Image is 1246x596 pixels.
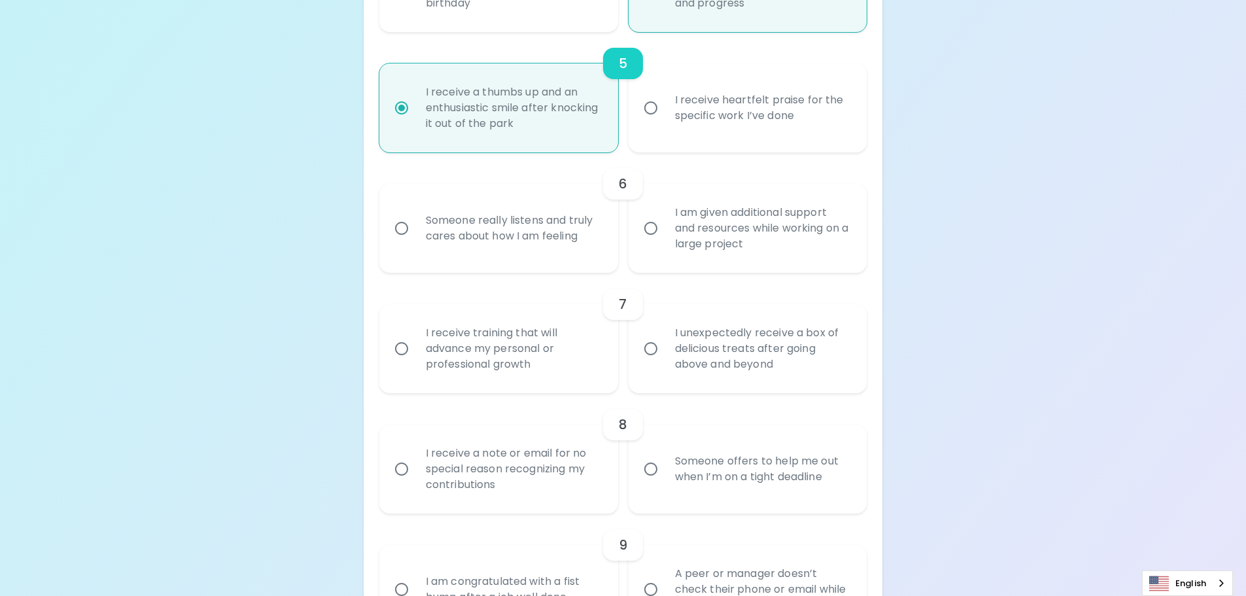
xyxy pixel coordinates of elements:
[379,273,867,393] div: choice-group-check
[415,69,611,147] div: I receive a thumbs up and an enthusiastic smile after knocking it out of the park
[619,53,627,74] h6: 5
[379,393,867,514] div: choice-group-check
[1142,570,1233,596] div: Language
[619,414,627,435] h6: 8
[619,535,627,555] h6: 9
[619,294,627,315] h6: 7
[665,309,860,388] div: I unexpectedly receive a box of delicious treats after going above and beyond
[415,430,611,508] div: I receive a note or email for no special reason recognizing my contributions
[415,309,611,388] div: I receive training that will advance my personal or professional growth
[665,77,860,139] div: I receive heartfelt praise for the specific work I’ve done
[1143,571,1232,595] a: English
[415,197,611,260] div: Someone really listens and truly cares about how I am feeling
[665,438,860,500] div: Someone offers to help me out when I’m on a tight deadline
[379,32,867,152] div: choice-group-check
[379,152,867,273] div: choice-group-check
[665,189,860,268] div: I am given additional support and resources while working on a large project
[619,173,627,194] h6: 6
[1142,570,1233,596] aside: Language selected: English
